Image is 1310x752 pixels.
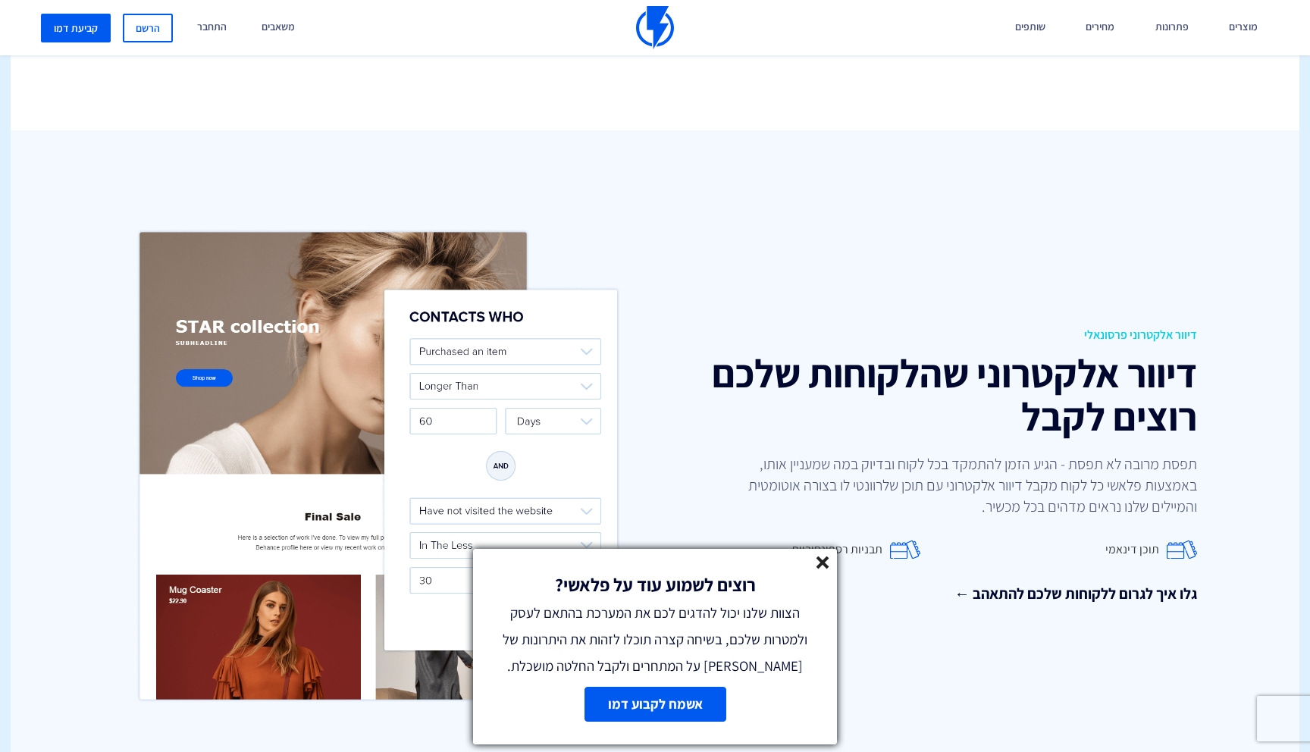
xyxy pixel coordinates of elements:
[41,14,111,42] a: קביעת דמו
[123,14,173,42] a: הרשם
[666,327,1197,344] span: דיוור אלקטרוני פרסונאלי
[1105,541,1159,559] span: תוכן דינאמי
[666,352,1197,438] h2: דיוור אלקטרוני שהלקוחות שלכם רוצים לקבל
[742,453,1197,517] p: תפסת מרובה לא תפסת - הגיע הזמן להתמקד בכל לקוח ובדיוק במה שמעניין אותו, באמצעות פלאשי כל לקוח מקב...
[666,583,1197,605] a: גלו איך לגרום ללקוחות שלכם להתאהב ←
